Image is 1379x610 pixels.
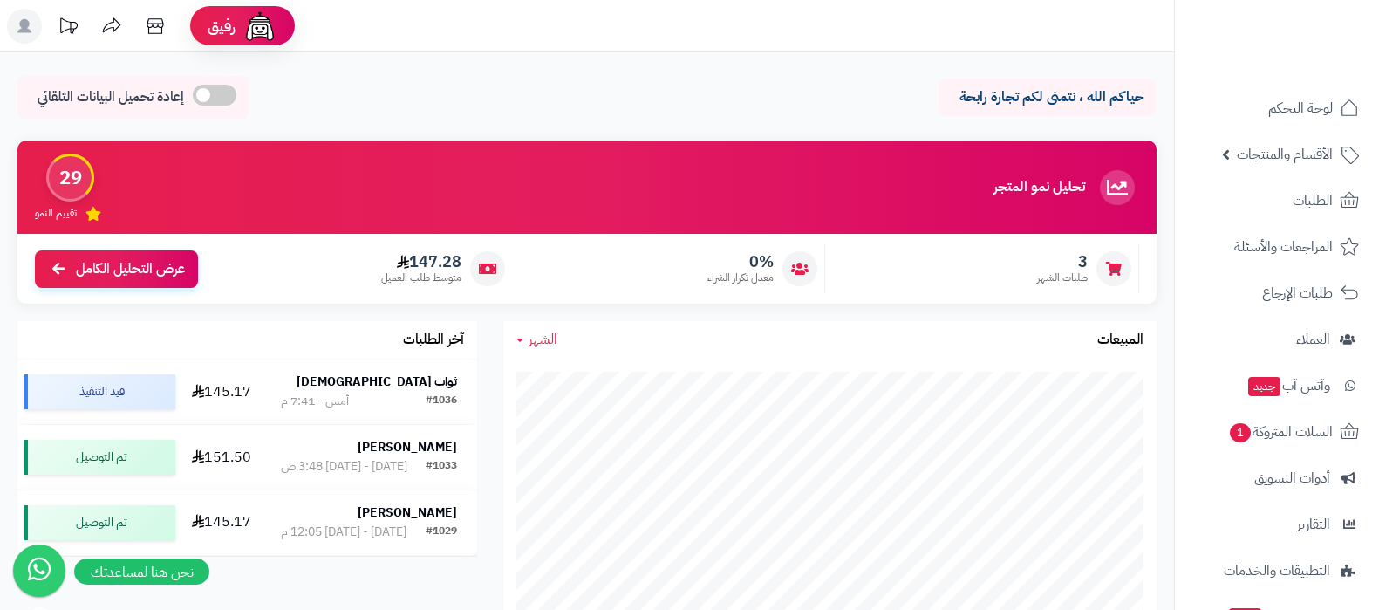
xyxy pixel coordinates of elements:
[707,271,774,285] span: معدل تكرار الشراء
[281,524,406,541] div: [DATE] - [DATE] 12:05 م
[403,332,464,348] h3: آخر الطلبات
[1228,420,1333,444] span: السلات المتروكة
[46,9,90,48] a: تحديثات المنصة
[1185,365,1369,407] a: وآتس آبجديد
[1185,180,1369,222] a: الطلبات
[35,206,77,221] span: تقييم النمو
[297,373,457,391] strong: ثواب [DEMOGRAPHIC_DATA]
[1237,142,1333,167] span: الأقسام والمنتجات
[1248,377,1280,396] span: جديد
[1185,319,1369,360] a: العملاء
[76,259,185,279] span: عرض التحليل الكامل
[426,458,457,476] div: #1033
[952,87,1143,107] p: حياكم الله ، نتمنى لكم تجارة رابحة
[182,360,261,424] td: 145.17
[1037,271,1088,285] span: طلبات الشهر
[1262,281,1333,305] span: طلبات الإرجاع
[242,9,277,44] img: ai-face.png
[281,393,349,410] div: أمس - 7:41 م
[1097,332,1143,348] h3: المبيعات
[516,330,557,350] a: الشهر
[1297,512,1330,537] span: التقارير
[358,438,457,456] strong: [PERSON_NAME]
[1293,188,1333,213] span: الطلبات
[993,180,1085,195] h3: تحليل نمو المتجر
[1230,423,1251,442] span: 1
[426,524,457,541] div: #1029
[1254,466,1330,490] span: أدوات التسويق
[38,87,184,107] span: إعادة تحميل البيانات التلقائي
[1224,559,1330,583] span: التطبيقات والخدمات
[1185,550,1369,592] a: التطبيقات والخدمات
[24,374,175,409] div: قيد التنفيذ
[1185,457,1369,499] a: أدوات التسويق
[1185,504,1369,545] a: التقارير
[1246,374,1330,398] span: وآتس آب
[24,505,175,540] div: تم التوصيل
[1296,327,1330,352] span: العملاء
[1185,272,1369,314] a: طلبات الإرجاع
[1185,411,1369,453] a: السلات المتروكة1
[1185,87,1369,129] a: لوحة التحكم
[529,329,557,350] span: الشهر
[381,271,461,285] span: متوسط طلب العميل
[1234,235,1333,259] span: المراجعات والأسئلة
[182,425,261,490] td: 151.50
[35,250,198,288] a: عرض التحليل الكامل
[281,458,407,476] div: [DATE] - [DATE] 3:48 ص
[1037,252,1088,271] span: 3
[707,252,774,271] span: 0%
[426,393,457,410] div: #1036
[24,440,175,475] div: تم التوصيل
[182,490,261,555] td: 145.17
[358,504,457,522] strong: [PERSON_NAME]
[381,252,461,271] span: 147.28
[1185,226,1369,268] a: المراجعات والأسئلة
[1268,96,1333,120] span: لوحة التحكم
[208,16,236,37] span: رفيق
